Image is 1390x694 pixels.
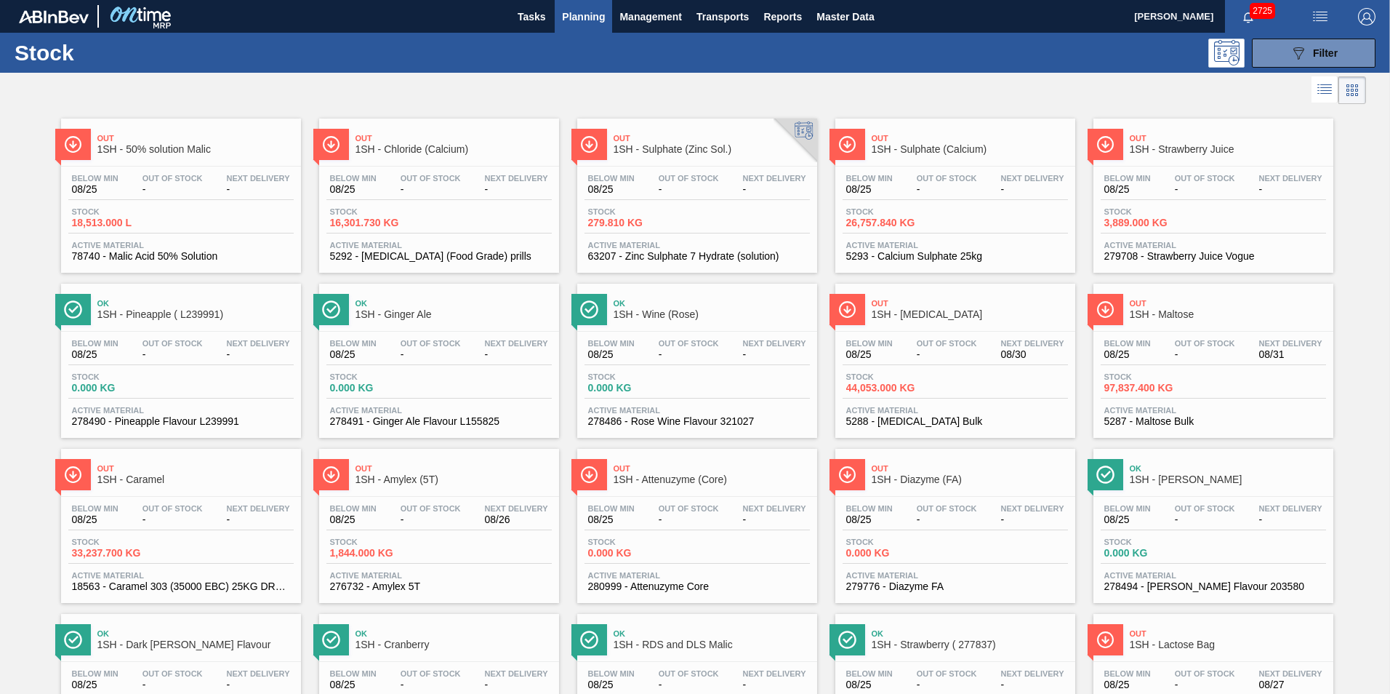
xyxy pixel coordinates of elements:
a: ÍconeOut1SH - MaltoseBelow Min08/25Out Of Stock-Next Delivery08/31Stock97,837.400 KGActive Materi... [1082,273,1341,438]
span: Out [872,299,1068,308]
span: 1SH - 50% solution Malic [97,144,294,155]
span: 08/25 [846,349,893,360]
span: 08/25 [846,184,893,195]
span: Ok [614,629,810,638]
span: Out [355,464,552,473]
span: Out Of Stock [1175,339,1235,348]
span: Out Of Stock [401,339,461,348]
span: Out Of Stock [659,174,719,183]
span: Stock [1104,372,1206,381]
img: TNhmsLtSVTkK8tSr43FrP2fwEKptu5GPRR3wAAAABJRU5ErkJggg== [19,10,89,23]
span: Below Min [72,174,118,183]
span: 1SH - Strawberry Juice [1130,144,1326,155]
span: Next Delivery [1259,174,1322,183]
span: 08/25 [330,514,377,525]
a: ÍconeOut1SH - Sulphate (Calcium)Below Min08/25Out Of Stock-Next Delivery-Stock26,757.840 KGActive... [824,108,1082,273]
span: 1SH - Dark Berry Flavour [97,639,294,650]
span: - [142,514,203,525]
span: - [142,679,203,690]
span: Next Delivery [227,174,290,183]
img: Ícone [838,135,856,153]
span: Out Of Stock [142,339,203,348]
span: Out [97,464,294,473]
span: Stock [588,372,690,381]
img: Ícone [580,631,598,649]
span: 280999 - Attenuzyme Core [588,581,806,592]
span: Next Delivery [743,339,806,348]
span: 08/25 [330,184,377,195]
span: Ok [355,299,552,308]
span: Active Material [330,241,548,250]
span: 278490 - Pineapple Flavour L239991 [72,416,290,427]
span: 08/31 [1259,349,1322,360]
span: 279708 - Strawberry Juice Vogue [1104,251,1322,262]
a: ÍconeOut1SH - [MEDICAL_DATA]Below Min08/25Out Of Stock-Next Delivery08/30Stock44,053.000 KGActive... [824,273,1082,438]
span: Below Min [588,669,635,678]
span: Next Delivery [1001,669,1064,678]
span: Next Delivery [485,669,548,678]
span: 276732 - Amylex 5T [330,581,548,592]
img: userActions [1311,8,1329,25]
span: Stock [330,372,432,381]
span: 08/27 [1259,679,1322,690]
span: 18,513.000 L [72,218,174,228]
a: ÍconeOut1SH - Chloride (Calcium)Below Min08/25Out Of Stock-Next Delivery-Stock16,301.730 KGActive... [308,108,566,273]
span: - [1001,184,1064,195]
span: - [227,514,290,525]
span: Out Of Stock [917,339,977,348]
span: Stock [846,538,948,546]
span: Ok [97,629,294,638]
span: Stock [330,207,432,216]
span: Below Min [330,174,377,183]
span: 18563 - Caramel 303 (35000 EBC) 25KG DRUM [72,581,290,592]
span: Active Material [588,571,806,580]
span: 5287 - Maltose Bulk [1104,416,1322,427]
span: 1SH - Cranberry [355,639,552,650]
span: Below Min [330,339,377,348]
span: - [401,349,461,360]
span: Out [872,134,1068,143]
span: 08/26 [485,514,548,525]
span: - [1175,514,1235,525]
a: ÍconeOut1SH - Attenuzyme (Core)Below Min08/25Out Of Stock-Next Delivery-Stock0.000 KGActive Mater... [566,438,824,603]
span: Ok [355,629,552,638]
span: Next Delivery [227,339,290,348]
span: Master Data [816,8,874,25]
img: Logout [1358,8,1375,25]
button: Filter [1252,39,1375,68]
span: 08/25 [1104,514,1151,525]
span: Active Material [588,406,806,415]
span: Below Min [846,504,893,513]
span: Active Material [72,241,290,250]
span: Stock [588,538,690,546]
span: 63207 - Zinc Sulphate 7 Hydrate (solution) [588,251,806,262]
span: Active Material [330,571,548,580]
img: Ícone [64,300,82,319]
div: Card Vision [1338,76,1366,104]
span: Next Delivery [743,504,806,513]
span: - [227,349,290,360]
span: 1SH - Caramel [97,474,294,485]
span: Out Of Stock [1175,669,1235,678]
span: Stock [72,538,174,546]
span: 08/25 [72,679,118,690]
span: Below Min [588,174,635,183]
img: Ícone [1096,631,1114,649]
span: - [917,679,977,690]
span: 1SH - Dextrose [872,309,1068,320]
img: Ícone [322,631,340,649]
span: Below Min [72,339,118,348]
span: Below Min [330,504,377,513]
span: - [1001,514,1064,525]
span: Stock [846,207,948,216]
span: 0.000 KG [588,383,690,394]
span: - [659,184,719,195]
span: - [1001,679,1064,690]
span: 33,237.700 KG [72,548,174,559]
span: - [743,349,806,360]
span: Next Delivery [1001,504,1064,513]
span: Active Material [330,406,548,415]
span: 1SH - Diazyme (FA) [872,474,1068,485]
span: Out Of Stock [142,504,203,513]
span: 0.000 KG [846,548,948,559]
